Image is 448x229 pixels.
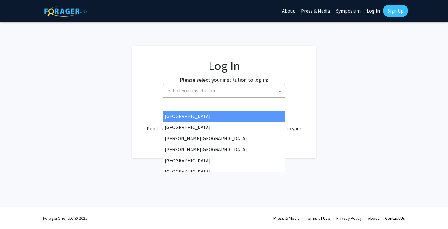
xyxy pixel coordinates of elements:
[168,87,215,93] span: Select your institution
[43,207,87,229] div: ForagerOne, LLC © 2025
[163,111,285,122] li: [GEOGRAPHIC_DATA]
[368,215,379,221] a: About
[163,122,285,133] li: [GEOGRAPHIC_DATA]
[385,215,405,221] a: Contact Us
[336,215,362,221] a: Privacy Policy
[163,166,285,177] li: [GEOGRAPHIC_DATA]
[165,84,285,97] span: Select your institution
[144,58,304,73] h1: Log In
[163,133,285,144] li: [PERSON_NAME][GEOGRAPHIC_DATA]
[163,155,285,166] li: [GEOGRAPHIC_DATA]
[306,215,330,221] a: Terms of Use
[144,110,304,140] div: No account? . Don't see your institution? about bringing ForagerOne to your institution.
[163,144,285,155] li: [PERSON_NAME][GEOGRAPHIC_DATA]
[383,5,408,17] a: Sign Up
[164,99,284,109] input: Search
[5,201,26,224] iframe: Chat
[180,76,268,84] label: Please select your institution to log in:
[273,215,300,221] a: Press & Media
[163,84,285,98] span: Select your institution
[44,6,87,17] img: ForagerOne Logo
